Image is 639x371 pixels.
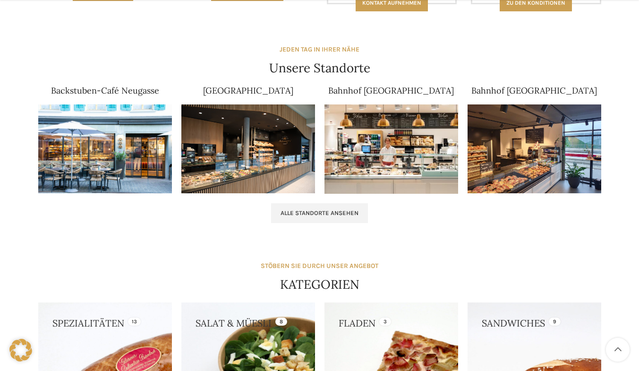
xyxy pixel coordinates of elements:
[271,203,368,223] a: Alle Standorte ansehen
[328,85,454,96] a: Bahnhof [GEOGRAPHIC_DATA]
[203,85,293,96] a: [GEOGRAPHIC_DATA]
[269,60,370,77] h4: Unsere Standorte
[280,44,359,55] div: JEDEN TAG IN IHRER NÄHE
[280,276,359,293] h4: KATEGORIEN
[281,209,358,217] span: Alle Standorte ansehen
[51,85,159,96] a: Backstuben-Café Neugasse
[261,261,378,271] div: STÖBERN SIE DURCH UNSER ANGEBOT
[471,85,597,96] a: Bahnhof [GEOGRAPHIC_DATA]
[606,338,630,362] a: Scroll to top button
